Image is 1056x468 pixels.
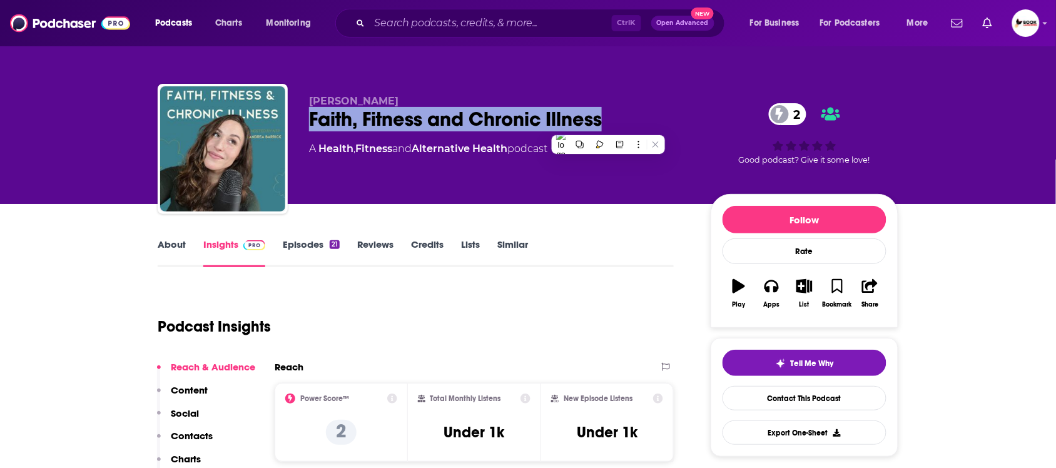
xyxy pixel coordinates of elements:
[741,13,815,33] button: open menu
[723,386,886,410] a: Contact This Podcast
[755,271,788,316] button: Apps
[430,394,501,403] h2: Total Monthly Listens
[353,143,355,155] span: ,
[461,238,480,267] a: Lists
[750,14,800,32] span: For Business
[171,430,213,442] p: Contacts
[318,143,353,155] a: Health
[657,20,709,26] span: Open Advanced
[171,453,201,465] p: Charts
[854,271,886,316] button: Share
[651,16,714,31] button: Open AdvancedNew
[711,95,898,173] div: 2Good podcast? Give it some love!
[791,359,834,369] span: Tell Me Why
[564,394,632,403] h2: New Episode Listens
[776,359,786,369] img: tell me why sparkle
[978,13,997,34] a: Show notifications dropdown
[157,361,255,384] button: Reach & Audience
[800,301,810,308] div: List
[820,14,880,32] span: For Podcasters
[412,143,507,155] a: Alternative Health
[357,238,393,267] a: Reviews
[739,155,870,165] span: Good podcast? Give it some love!
[267,14,311,32] span: Monitoring
[411,238,444,267] a: Credits
[355,143,392,155] a: Fitness
[898,13,944,33] button: open menu
[171,384,208,396] p: Content
[157,430,213,453] button: Contacts
[157,407,199,430] button: Social
[723,350,886,376] button: tell me why sparkleTell Me Why
[243,240,265,250] img: Podchaser Pro
[947,13,968,34] a: Show notifications dropdown
[160,86,285,211] img: Faith, Fitness and Chronic Illness
[497,238,528,267] a: Similar
[1012,9,1040,37] img: User Profile
[907,14,928,32] span: More
[275,361,303,373] h2: Reach
[577,423,637,442] h3: Under 1k
[370,13,612,33] input: Search podcasts, credits, & more...
[300,394,349,403] h2: Power Score™
[769,103,807,125] a: 2
[723,238,886,264] div: Rate
[723,271,755,316] button: Play
[215,14,242,32] span: Charts
[444,423,504,442] h3: Under 1k
[1012,9,1040,37] span: Logged in as BookLaunchers
[309,141,547,156] div: A podcast
[309,95,399,107] span: [PERSON_NAME]
[723,206,886,233] button: Follow
[392,143,412,155] span: and
[330,240,340,249] div: 21
[347,9,737,38] div: Search podcasts, credits, & more...
[10,11,130,35] img: Podchaser - Follow, Share and Rate Podcasts
[326,420,357,445] p: 2
[1012,9,1040,37] button: Show profile menu
[146,13,208,33] button: open menu
[612,15,641,31] span: Ctrl K
[823,301,852,308] div: Bookmark
[203,238,265,267] a: InsightsPodchaser Pro
[812,13,898,33] button: open menu
[157,384,208,407] button: Content
[788,271,821,316] button: List
[861,301,878,308] div: Share
[171,361,255,373] p: Reach & Audience
[723,420,886,445] button: Export One-Sheet
[764,301,780,308] div: Apps
[207,13,250,33] a: Charts
[155,14,192,32] span: Podcasts
[158,317,271,336] h1: Podcast Insights
[258,13,327,33] button: open menu
[781,103,807,125] span: 2
[283,238,340,267] a: Episodes21
[691,8,714,19] span: New
[733,301,746,308] div: Play
[158,238,186,267] a: About
[171,407,199,419] p: Social
[821,271,853,316] button: Bookmark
